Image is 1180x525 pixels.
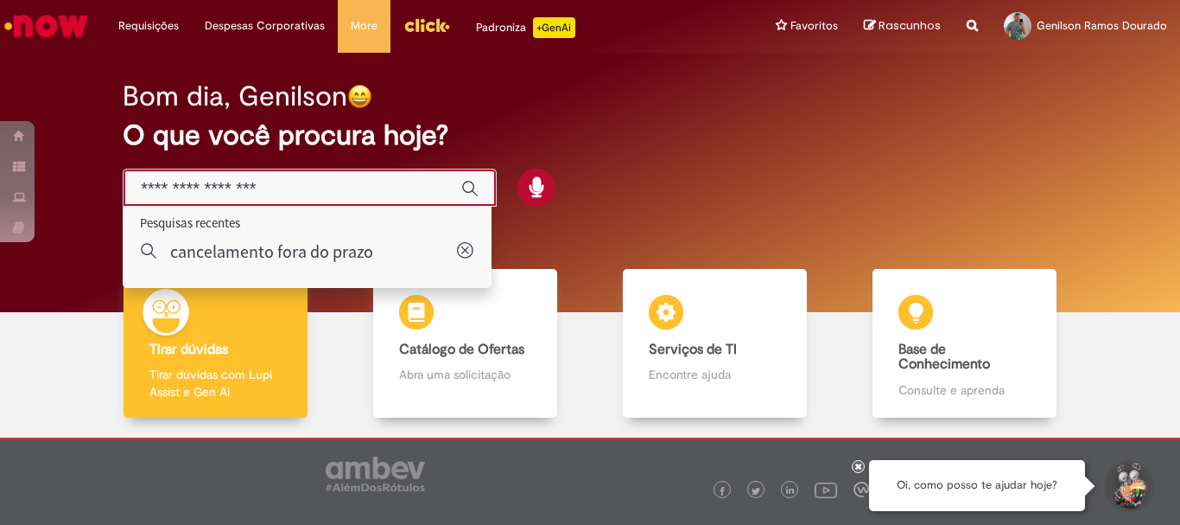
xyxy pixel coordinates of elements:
[533,17,575,38] p: +GenAi
[326,457,425,491] img: logo_footer_ambev_rotulo_gray.png
[2,9,91,43] img: ServiceNow
[340,269,590,419] a: Catálogo de Ofertas Abra uma solicitação
[590,269,840,419] a: Serviços de TI Encontre ajuda
[718,487,726,496] img: logo_footer_facebook.png
[399,341,524,358] b: Catálogo de Ofertas
[752,487,760,496] img: logo_footer_twitter.png
[815,478,837,501] img: logo_footer_youtube.png
[869,460,1085,511] div: Oi, como posso te ajudar hoje?
[91,269,340,419] a: Tirar dúvidas Tirar dúvidas com Lupi Assist e Gen Ai
[1037,18,1167,33] span: Genilson Ramos Dourado
[840,269,1089,419] a: Base de Conhecimento Consulte e aprenda
[879,17,941,34] span: Rascunhos
[649,341,737,358] b: Serviços de TI
[399,366,530,383] p: Abra uma solicitação
[403,12,450,38] img: click_logo_yellow_360x200.png
[347,84,372,109] img: happy-face.png
[853,482,869,497] img: logo_footer_workplace.png
[351,17,377,35] span: More
[1102,460,1154,512] button: Iniciar Conversa de Suporte
[123,81,347,112] h2: Bom dia, Genilson
[149,341,228,358] b: Tirar dúvidas
[786,486,795,496] img: logo_footer_linkedin.png
[898,381,1030,399] p: Consulte e aprenda
[205,17,325,35] span: Despesas Corporativas
[149,366,281,400] p: Tirar dúvidas com Lupi Assist e Gen Ai
[118,17,179,35] span: Requisições
[864,18,941,35] a: Rascunhos
[898,341,990,374] b: Base de Conhecimento
[123,120,1057,150] h2: O que você procura hoje?
[649,366,780,383] p: Encontre ajuda
[476,17,575,38] div: Padroniza
[790,17,838,35] span: Favoritos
